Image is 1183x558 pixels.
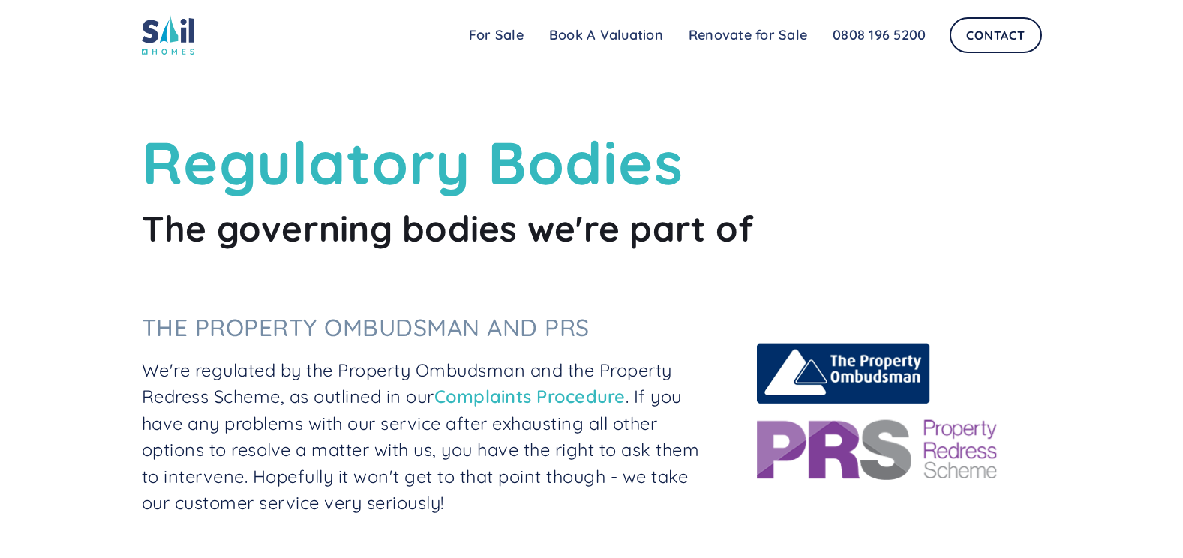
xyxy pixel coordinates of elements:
h2: The governing bodies we're part of [142,206,1042,250]
a: For Sale [456,20,536,50]
a: Book A Valuation [536,20,676,50]
h1: Regulatory Bodies [142,127,1042,199]
img: sail home logo colored [142,15,194,55]
a: 0808 196 5200 [820,20,938,50]
a: Renovate for Sale [676,20,820,50]
a: Contact [950,17,1041,53]
h3: The Property Ombudsman and PRS [142,313,712,342]
p: We're regulated by the Property Ombudsman and the Property Redress Scheme, as outlined in our . I... [142,357,712,517]
a: Complaints Procedure [434,385,626,407]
